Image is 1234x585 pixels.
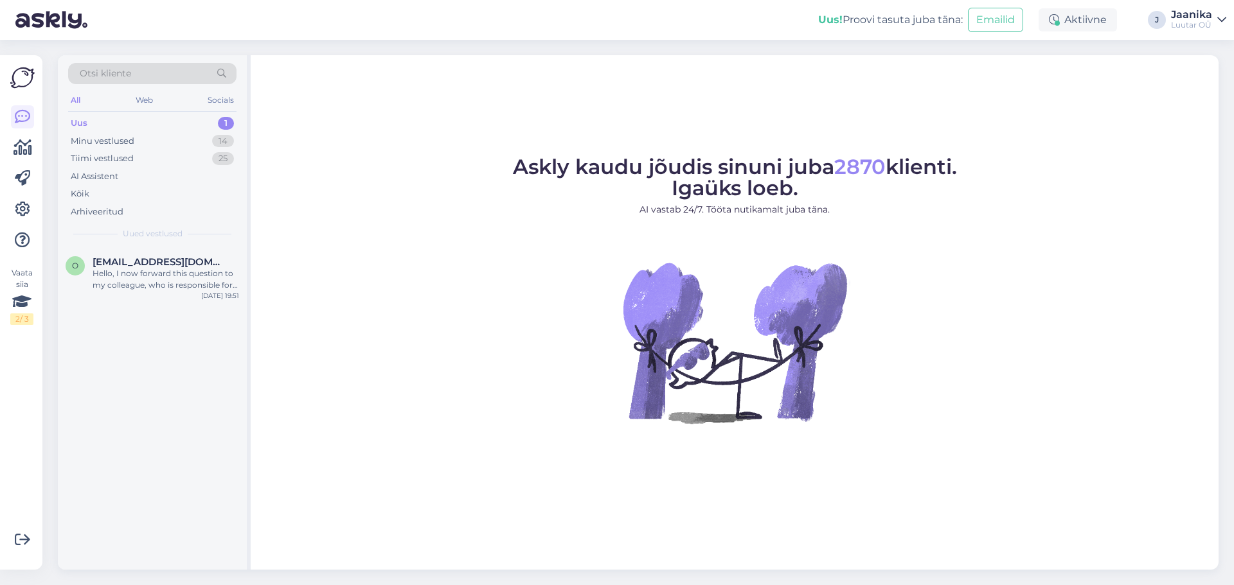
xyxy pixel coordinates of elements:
[133,92,156,109] div: Web
[201,291,239,301] div: [DATE] 19:51
[10,267,33,325] div: Vaata siia
[1148,11,1166,29] div: J
[80,67,131,80] span: Otsi kliente
[1171,20,1212,30] div: Luutar OÜ
[818,13,843,26] b: Uus!
[71,188,89,200] div: Kõik
[71,117,87,130] div: Uus
[72,261,78,270] span: o
[1171,10,1212,20] div: Jaanika
[818,12,963,28] div: Proovi tasuta juba täna:
[1039,8,1117,31] div: Aktiivne
[513,203,957,216] p: AI vastab 24/7. Tööta nutikamalt juba täna.
[71,170,118,183] div: AI Assistent
[71,205,123,218] div: Arhiveeritud
[218,117,234,130] div: 1
[212,152,234,165] div: 25
[619,227,850,458] img: No Chat active
[1171,10,1226,30] a: JaanikaLuutar OÜ
[968,8,1023,32] button: Emailid
[834,154,886,179] span: 2870
[205,92,237,109] div: Socials
[212,135,234,148] div: 14
[93,256,226,268] span: ovikdnb@gmail.com
[10,65,35,90] img: Askly Logo
[71,135,134,148] div: Minu vestlused
[71,152,134,165] div: Tiimi vestlused
[68,92,83,109] div: All
[10,313,33,325] div: 2 / 3
[123,228,183,240] span: Uued vestlused
[513,154,957,200] span: Askly kaudu jõudis sinuni juba klienti. Igaüks loeb.
[93,268,239,291] div: Hello, I now forward this question to my colleague, who is responsible for this. The reply will b...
